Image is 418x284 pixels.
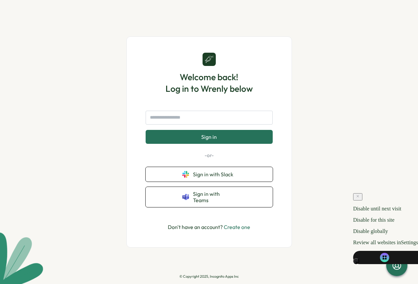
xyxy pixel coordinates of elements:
p: © Copyright 2025, Incognito Apps Inc [179,274,239,279]
h1: Welcome back! Log in to Wrenly below [165,71,253,94]
p: Don't have an account? [168,223,250,231]
button: Sign in with Slack [146,167,273,182]
span: Sign in with Slack [193,171,236,177]
span: Sign in with Teams [193,191,236,203]
span: Sign in [201,134,217,140]
a: Create one [224,224,250,230]
button: Sign in [146,130,273,144]
button: Sign in with Teams [146,187,273,207]
p: -or- [146,152,273,159]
